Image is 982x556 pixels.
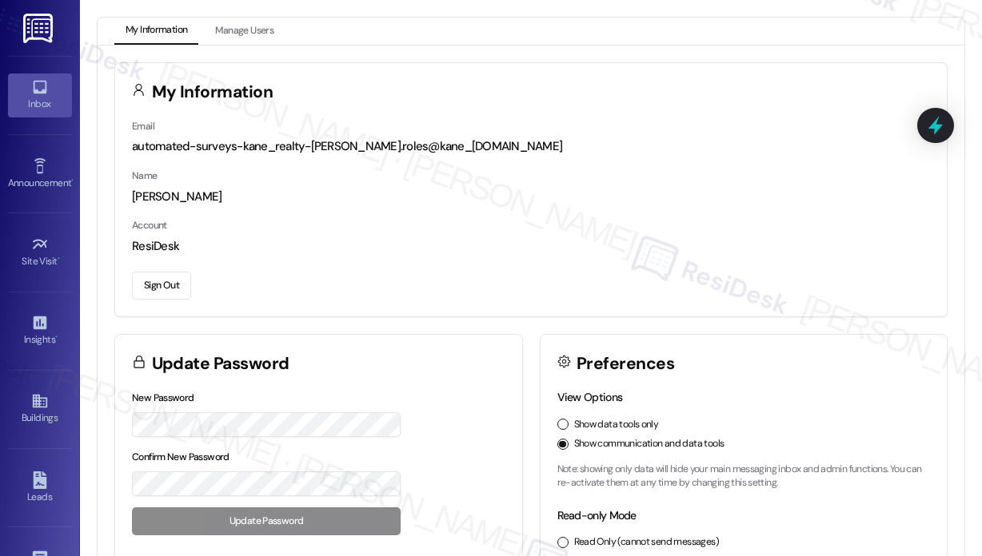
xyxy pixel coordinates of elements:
label: Email [132,120,154,133]
a: Buildings [8,387,72,431]
div: automated-surveys-kane_realty-[PERSON_NAME].roles@kane_[DOMAIN_NAME] [132,138,930,155]
label: Account [132,219,167,232]
label: Read Only (cannot send messages) [574,535,719,550]
img: ResiDesk Logo [23,14,56,43]
h3: Update Password [152,355,289,372]
label: Read-only Mode [557,508,637,522]
a: Inbox [8,73,72,117]
label: Show data tools only [574,418,659,432]
button: My Information [114,18,198,45]
label: Confirm New Password [132,451,230,463]
label: New Password [132,391,194,404]
span: • [58,253,60,264]
div: [PERSON_NAME] [132,189,930,205]
span: • [71,175,74,186]
button: Manage Users [204,18,285,45]
h3: Preferences [577,355,674,372]
button: Sign Out [132,272,191,300]
p: Note: showing only data will hide your main messaging inbox and admin functions. You can re-activ... [557,463,931,490]
div: ResiDesk [132,238,930,255]
h3: My Information [152,84,273,101]
span: • [55,332,58,343]
label: View Options [557,390,623,404]
label: Show communication and data tools [574,437,725,451]
a: Insights • [8,309,72,352]
label: Name [132,169,158,182]
a: Leads [8,467,72,510]
a: Site Visit • [8,231,72,274]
